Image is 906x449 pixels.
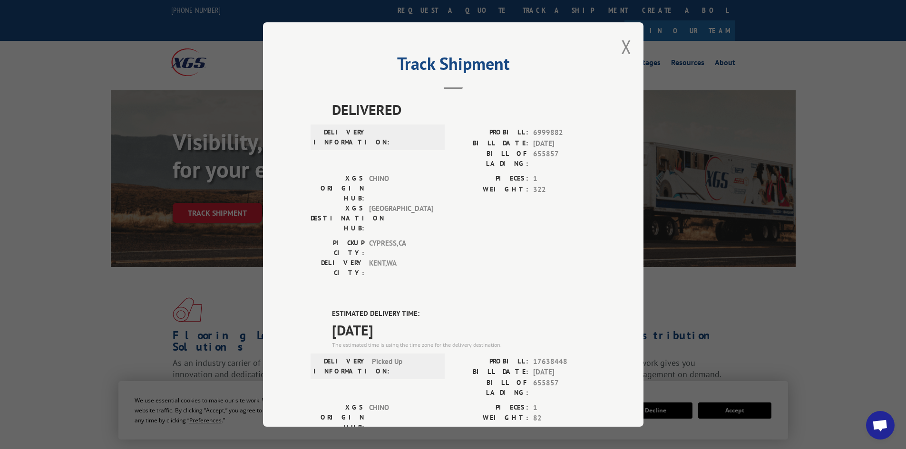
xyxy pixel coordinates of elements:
[372,356,436,376] span: Picked Up
[311,402,364,432] label: XGS ORIGIN HUB:
[533,138,596,149] span: [DATE]
[311,238,364,258] label: PICKUP CITY:
[453,356,528,367] label: PROBILL:
[313,127,367,147] label: DELIVERY INFORMATION:
[332,308,596,319] label: ESTIMATED DELIVERY TIME:
[332,319,596,341] span: [DATE]
[311,258,364,278] label: DELIVERY CITY:
[533,356,596,367] span: 17638448
[453,367,528,378] label: BILL DATE:
[533,173,596,184] span: 1
[453,413,528,424] label: WEIGHT:
[311,57,596,75] h2: Track Shipment
[533,184,596,195] span: 322
[453,402,528,413] label: PIECES:
[533,149,596,169] span: 655857
[332,341,596,349] div: The estimated time is using the time zone for the delivery destination.
[369,402,433,432] span: CHINO
[453,184,528,195] label: WEIGHT:
[369,258,433,278] span: KENT , WA
[313,356,367,376] label: DELIVERY INFORMATION:
[533,378,596,398] span: 655857
[369,173,433,203] span: CHINO
[311,203,364,233] label: XGS DESTINATION HUB:
[621,34,632,59] button: Close modal
[533,367,596,378] span: [DATE]
[453,127,528,138] label: PROBILL:
[369,203,433,233] span: [GEOGRAPHIC_DATA]
[369,238,433,258] span: CYPRESS , CA
[453,173,528,184] label: PIECES:
[453,149,528,169] label: BILL OF LADING:
[533,402,596,413] span: 1
[866,411,895,439] div: Open chat
[332,99,596,120] span: DELIVERED
[533,413,596,424] span: 82
[453,138,528,149] label: BILL DATE:
[533,127,596,138] span: 6999882
[311,173,364,203] label: XGS ORIGIN HUB:
[453,378,528,398] label: BILL OF LADING:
